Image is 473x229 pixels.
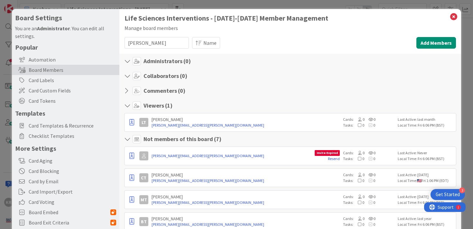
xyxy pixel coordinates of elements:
[353,200,364,205] span: 0
[144,58,191,65] h4: Administrators
[29,198,116,206] span: Card Voting
[398,172,454,178] div: Last Active: [DATE]
[15,43,116,51] h5: Popular
[459,187,465,193] div: 3
[15,24,116,40] div: You are an . You can edit all settings.
[152,222,340,227] a: [PERSON_NAME][EMAIL_ADDRESS][PERSON_NAME][DOMAIN_NAME]
[343,200,394,205] div: Tasks:
[152,153,312,159] a: [PERSON_NAME][EMAIL_ADDRESS][PERSON_NAME][DOMAIN_NAME]
[365,172,376,177] span: 0
[436,191,460,198] div: Get Started
[398,178,454,184] div: Local Time: Fri 1:06 PM (EDT)
[152,194,340,200] div: [PERSON_NAME]
[353,222,364,227] span: 0
[29,208,110,216] span: Board Embed
[125,24,456,32] div: Manage board members
[29,97,116,105] span: Card Tokens
[343,122,394,128] div: Tasks:
[125,37,189,49] input: Search...
[144,72,187,80] h4: Collaborators
[183,57,191,65] span: ( 0 )
[192,37,220,49] button: Name
[354,216,365,221] span: 0
[353,156,364,161] span: 0
[12,75,119,85] div: Card Labels
[152,117,340,122] div: [PERSON_NAME]
[343,172,394,178] div: Cards:
[343,194,394,200] div: Cards:
[364,123,375,128] span: 0
[139,195,148,204] div: MT
[15,14,116,22] h4: Board Settings
[165,102,172,109] span: ( 1 )
[139,173,148,182] div: CT
[14,1,29,9] span: Support
[144,102,172,109] h4: Viewers
[343,150,394,156] div: Cards:
[12,54,119,65] div: Automation
[365,117,376,122] span: 0
[15,109,116,117] h5: Templates
[364,178,375,183] span: 0
[354,172,365,177] span: 0
[431,189,465,200] div: Open Get Started checklist, remaining modules: 3
[398,222,454,227] div: Local Time: Fri 6:06 PM (BST)
[37,25,70,32] b: Administrator
[180,72,187,80] span: ( 0 )
[328,156,340,161] a: Resend
[29,122,116,129] span: Card Templates & Recurrence
[315,150,340,156] span: Invite Expired
[33,3,35,8] div: 1
[353,123,364,128] span: 0
[203,39,217,47] span: Name
[365,150,376,155] span: 0
[152,122,340,128] a: [PERSON_NAME][EMAIL_ADDRESS][PERSON_NAME][DOMAIN_NAME]
[139,118,148,127] div: LT
[343,216,394,222] div: Cards:
[398,216,454,222] div: Last Active: last year
[354,150,365,155] span: 0
[29,87,116,94] span: Card Custom Fields
[364,156,375,161] span: 0
[214,135,221,143] span: ( 7 )
[152,200,340,205] a: [PERSON_NAME][EMAIL_ADDRESS][PERSON_NAME][DOMAIN_NAME]
[364,222,375,227] span: 0
[29,177,116,185] span: Card by Email
[353,178,364,183] span: 0
[343,117,394,122] div: Cards:
[29,132,116,140] span: Checklist Templates
[144,136,221,143] h4: Not members of this board
[398,150,454,156] div: Last Active: Never
[144,87,185,94] h4: Commenters
[152,216,340,222] div: [PERSON_NAME]
[343,156,394,162] div: Tasks:
[152,178,340,184] a: [PERSON_NAME][EMAIL_ADDRESS][PERSON_NAME][DOMAIN_NAME]
[398,200,454,205] div: Local Time: Fri 6:06 PM (BST)
[343,222,394,227] div: Tasks:
[354,194,365,199] span: 0
[12,156,119,166] div: Card Aging
[398,117,454,122] div: Last Active: last month
[343,178,394,184] div: Tasks:
[152,172,340,178] div: [PERSON_NAME]
[125,14,456,22] h1: Life Sciences Interventions - [DATE]-[DATE] Member Management
[354,117,365,122] span: 0
[178,87,185,94] span: ( 0 )
[398,194,454,200] div: Last Active: [DATE]
[29,219,110,226] span: Board Exit Criteria
[139,217,148,226] div: BT
[398,122,454,128] div: Local Time: Fri 6:06 PM (BST)
[364,200,375,205] span: 0
[365,194,376,199] span: 0
[12,186,119,197] div: Card Import/Export
[15,144,116,152] h5: More Settings
[398,156,454,162] div: Local Time: Fri 6:06 PM (BST)
[12,65,119,75] div: Board Members
[12,166,119,176] div: Card Blocking
[416,37,456,49] button: Add Members
[365,216,376,221] span: 0
[417,179,421,182] img: us.png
